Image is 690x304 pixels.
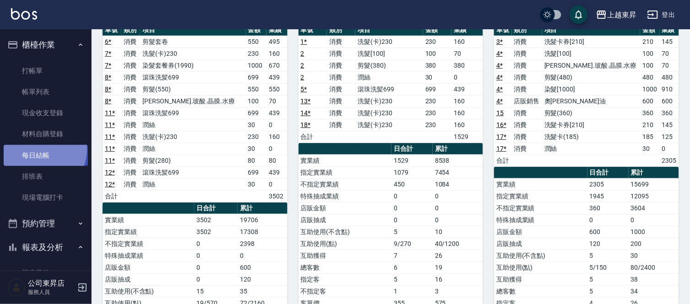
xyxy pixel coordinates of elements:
[355,95,423,107] td: 洗髮(卡)230
[266,166,287,178] td: 439
[246,48,266,59] td: 230
[423,36,451,48] td: 230
[542,48,640,59] td: 洗髮[100]
[451,107,483,119] td: 160
[629,273,679,285] td: 38
[629,167,679,179] th: 累計
[11,8,37,20] img: Logo
[121,166,140,178] td: 消費
[542,95,640,107] td: 奧[PERSON_NAME]油
[494,261,587,273] td: 互助使用(點)
[587,214,629,226] td: 0
[140,24,245,36] th: 項目
[355,48,423,59] td: 洗髮[100]
[140,178,245,190] td: 潤絲
[423,59,451,71] td: 380
[629,178,679,190] td: 15699
[103,214,194,226] td: 實業績
[327,107,355,119] td: 消費
[512,36,543,48] td: 消費
[299,131,327,143] td: 合計
[607,9,636,21] div: 上越東昇
[4,235,88,259] button: 報表及分析
[451,36,483,48] td: 160
[4,212,88,235] button: 預約管理
[194,214,238,226] td: 3502
[391,226,433,238] td: 5
[423,24,451,36] th: 金額
[121,24,140,36] th: 類別
[299,238,392,250] td: 互助使用(點)
[391,273,433,285] td: 5
[327,83,355,95] td: 消費
[640,59,659,71] td: 100
[140,131,245,143] td: 洗髮(卡)230
[121,155,140,166] td: 消費
[121,131,140,143] td: 消費
[433,238,483,250] td: 40/1200
[238,285,287,297] td: 35
[433,214,483,226] td: 0
[494,226,587,238] td: 店販金額
[433,285,483,297] td: 3
[494,238,587,250] td: 店販抽成
[246,166,266,178] td: 699
[103,250,194,261] td: 特殊抽成業績
[494,285,587,297] td: 總客數
[355,59,423,71] td: 剪髮(380)
[246,36,266,48] td: 550
[433,155,483,166] td: 8538
[542,131,640,143] td: 洗髮卡(185)
[592,5,640,24] button: 上越東昇
[423,83,451,95] td: 699
[299,24,327,36] th: 單號
[266,24,287,36] th: 業績
[512,83,543,95] td: 消費
[121,143,140,155] td: 消費
[301,50,304,57] a: 2
[640,119,659,131] td: 210
[660,119,679,131] td: 145
[391,250,433,261] td: 7
[299,202,392,214] td: 店販金額
[423,71,451,83] td: 30
[629,238,679,250] td: 200
[246,83,266,95] td: 550
[4,102,88,123] a: 現金收支登錄
[299,190,392,202] td: 特殊抽成業績
[587,202,629,214] td: 360
[327,48,355,59] td: 消費
[299,24,484,143] table: a dense table
[355,71,423,83] td: 潤絲
[4,166,88,187] a: 排班表
[433,178,483,190] td: 1084
[423,119,451,131] td: 230
[494,214,587,226] td: 特殊抽成業績
[121,36,140,48] td: 消費
[4,81,88,102] a: 帳單列表
[246,107,266,119] td: 699
[4,187,88,208] a: 現場電腦打卡
[494,178,587,190] td: 實業績
[140,71,245,83] td: 滾珠洗髪699
[587,250,629,261] td: 5
[7,278,26,297] img: Person
[660,83,679,95] td: 910
[587,190,629,202] td: 1945
[266,95,287,107] td: 70
[640,36,659,48] td: 210
[494,24,511,36] th: 單號
[355,24,423,36] th: 項目
[4,33,88,57] button: 櫃檯作業
[423,95,451,107] td: 230
[140,48,245,59] td: 洗髮(卡)230
[660,143,679,155] td: 0
[640,71,659,83] td: 480
[423,48,451,59] td: 100
[512,48,543,59] td: 消費
[266,36,287,48] td: 495
[246,155,266,166] td: 80
[494,250,587,261] td: 互助使用(不含點)
[587,226,629,238] td: 600
[121,59,140,71] td: 消費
